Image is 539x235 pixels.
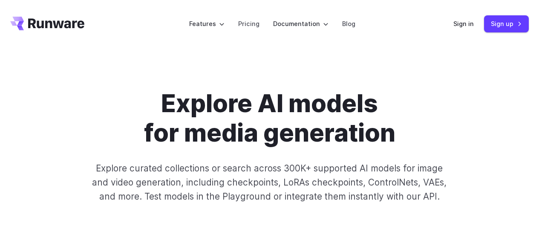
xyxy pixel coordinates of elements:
a: Sign up [484,15,529,32]
p: Explore curated collections or search across 300K+ supported AI models for image and video genera... [88,161,451,204]
a: Go to / [10,17,84,30]
a: Sign in [453,19,474,29]
label: Features [189,19,225,29]
a: Pricing [238,19,259,29]
h1: Explore AI models for media generation [62,89,477,148]
label: Documentation [273,19,329,29]
a: Blog [342,19,355,29]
